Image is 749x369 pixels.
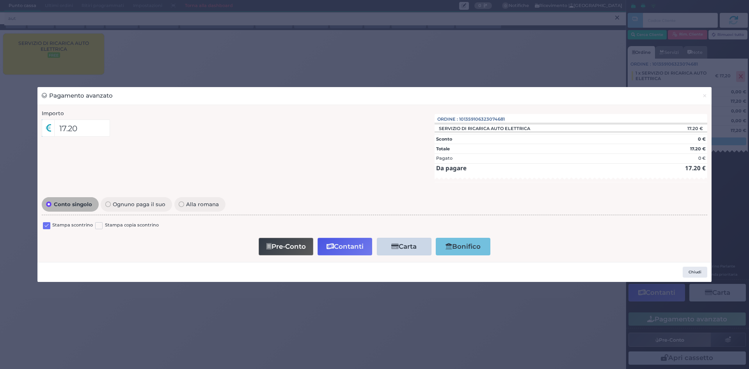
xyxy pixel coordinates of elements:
label: Stampa scontrino [52,222,93,229]
div: Pagato [436,155,453,162]
div: 17.20 € [639,126,707,131]
span: Conto singolo [51,201,94,207]
button: Chiudi [683,267,707,278]
span: × [702,91,707,100]
label: Importo [42,109,64,117]
button: Contanti [318,238,372,255]
strong: 17.20 € [690,146,706,152]
strong: Totale [436,146,450,152]
button: Bonifico [436,238,490,255]
h3: Pagamento avanzato [42,91,113,100]
span: Ordine : [437,116,458,123]
span: Ognuno paga il suo [111,201,168,207]
label: Stampa copia scontrino [105,222,159,229]
strong: Sconto [436,136,452,142]
input: Es. 30.99 [54,119,110,137]
button: Pre-Conto [259,238,313,255]
strong: 17.20 € [685,164,706,172]
button: Chiudi [698,87,712,105]
strong: Da pagare [436,164,467,172]
div: 0 € [698,155,706,162]
span: 101359106323074681 [459,116,505,123]
span: Alla romana [184,201,221,207]
button: Carta [377,238,431,255]
div: SERVIZIO DI RICARICA AUTO ELETTRICA [435,126,534,131]
strong: 0 € [698,136,706,142]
